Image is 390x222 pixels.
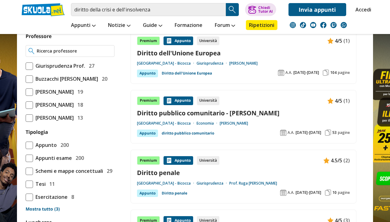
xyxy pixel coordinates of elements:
img: tiktok [300,22,306,28]
input: Cerca appunti, riassunti o versioni [71,3,226,16]
span: (2) [343,156,350,164]
a: Economia [197,121,220,126]
span: 19 [75,88,83,96]
img: facebook [320,22,326,28]
a: Giurisprudenza [197,61,229,66]
span: 10 [332,190,337,195]
a: Prof. Ruga [PERSON_NAME] [229,181,277,186]
div: Premium [137,96,160,105]
span: A.A. [288,130,294,135]
img: WhatsApp [341,22,347,28]
label: Professore [26,33,52,40]
span: pagine [338,190,350,195]
a: Guide [141,20,164,31]
div: Appunto [137,70,158,77]
span: 13 [75,114,83,122]
button: ChiediTutor AI [245,3,276,16]
img: twitch [330,22,337,28]
a: Forum [213,20,237,31]
a: [GEOGRAPHIC_DATA] - Bicocca [137,61,197,66]
span: (1) [343,97,350,105]
img: Appunti contenuto [327,38,334,44]
a: Ripetizioni [246,20,277,30]
img: instagram [290,22,296,28]
span: (1) [343,37,350,45]
span: [DATE]-[DATE] [296,190,321,195]
a: Diritto penale [162,190,187,197]
span: [DATE]-[DATE] [296,130,321,135]
span: 11 [47,180,55,188]
span: 4/5 [335,37,342,45]
div: Università [197,156,219,165]
span: 200 [73,154,84,162]
div: Premium [137,156,160,165]
a: [GEOGRAPHIC_DATA] - Bicocca [137,181,197,186]
span: Buzzacchi [PERSON_NAME] [33,75,98,83]
span: [PERSON_NAME] [33,101,74,109]
span: Giurisprudenza Prof. [33,62,85,70]
span: 29 [104,167,112,175]
img: Anno accademico [280,130,286,136]
img: Cerca appunti, riassunti o versioni [228,5,237,14]
a: [PERSON_NAME] [229,61,258,66]
div: Appunto [164,36,193,45]
span: Appunto [33,141,57,149]
img: Pagine [323,70,329,76]
span: 18 [75,101,83,109]
span: 8 [69,193,74,201]
span: 4.5/5 [331,156,342,164]
a: Diritto penale [137,169,350,177]
div: Premium [137,36,160,45]
span: 200 [58,141,69,149]
span: [PERSON_NAME] [33,88,74,96]
img: Pagine [325,130,331,136]
span: Schemi e mappe concettuali [33,167,103,175]
span: 27 [86,62,94,70]
div: Appunto [137,190,158,197]
a: [GEOGRAPHIC_DATA] - Bicocca [137,121,197,126]
img: Appunti contenuto [327,98,334,104]
img: Pagine [325,190,331,196]
a: Formazione [173,20,204,31]
div: Appunto [164,156,193,165]
img: Appunti contenuto [166,157,172,164]
span: Esercitazione [33,193,68,201]
span: A.A. [285,70,292,75]
a: diritto pubblico comunitario [162,130,214,137]
input: Ricerca professore [37,48,112,54]
span: A.A. [288,190,294,195]
div: Appunto [164,96,193,105]
img: Appunti contenuto [323,157,330,164]
a: Mostra tutto (3) [26,206,114,212]
span: [PERSON_NAME] [33,114,74,122]
label: Tipologia [26,129,48,135]
div: Appunto [137,130,158,137]
img: Appunti contenuto [166,38,172,44]
img: Appunti contenuto [166,98,172,104]
span: 4/5 [335,97,342,105]
a: Notizie [106,20,132,31]
img: Ricerca professore [28,48,34,54]
div: Università [197,36,219,45]
span: Tesi [33,180,46,188]
button: Search Button [226,3,239,16]
a: Accedi [355,3,368,16]
a: Appunti [69,20,97,31]
div: Università [197,96,219,105]
img: Anno accademico [280,190,286,196]
a: Diritto dell'Unione Europea [137,49,350,57]
span: Appunti esame [33,154,72,162]
img: youtube [310,22,316,28]
span: 20 [99,75,107,83]
a: Diritto pubblico comunitario - [PERSON_NAME] [137,109,350,117]
img: Anno accademico [278,70,284,76]
a: Invia appunti [288,3,346,16]
span: [DATE]-[DATE] [293,70,319,75]
a: Diritto dell'Unione Europea [162,70,212,77]
a: [PERSON_NAME] [220,121,248,126]
span: pagine [338,130,350,135]
span: 104 [330,70,337,75]
a: Giurisprudenza [197,181,229,186]
div: Chiedi Tutor AI [258,6,273,13]
span: 53 [332,130,337,135]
